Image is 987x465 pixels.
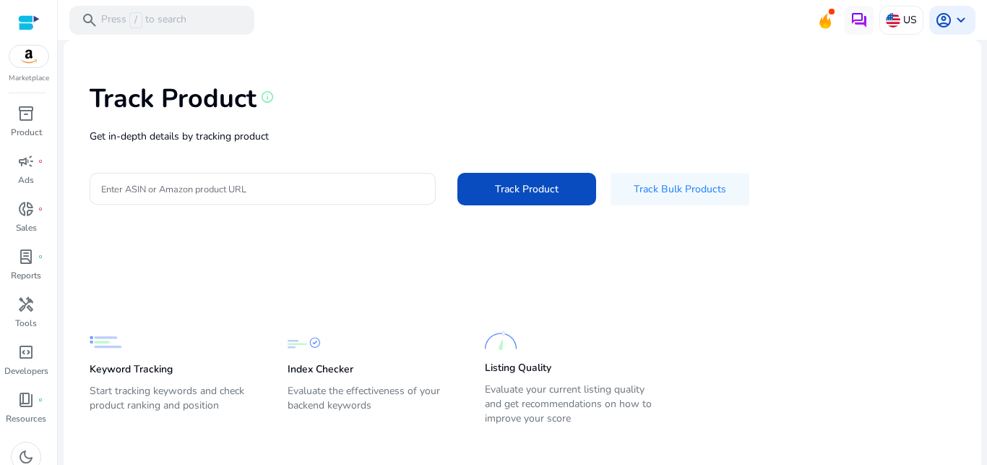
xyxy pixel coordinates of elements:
[17,391,35,409] span: book_4
[903,7,917,33] p: US
[38,254,43,260] span: fiber_manual_record
[15,317,37,330] p: Tools
[18,174,34,187] p: Ads
[16,221,37,234] p: Sales
[90,384,259,425] p: Start tracking keywords and check product ranking and position
[38,206,43,212] span: fiber_manual_record
[90,129,955,144] p: Get in-depth details by tracking product
[952,12,970,29] span: keyboard_arrow_down
[90,83,257,114] h1: Track Product
[129,12,142,28] span: /
[90,362,173,377] p: Keyword Tracking
[260,90,275,104] span: info
[101,12,186,28] p: Press to search
[81,12,98,29] span: search
[485,383,654,426] p: Evaluate your current listing quality and get recommendations on how to improve your score
[6,412,46,425] p: Resources
[11,126,42,139] p: Product
[38,397,43,403] span: fiber_manual_record
[288,362,353,377] p: Index Checker
[4,364,48,377] p: Developers
[9,46,48,67] img: amazon.svg
[11,269,41,282] p: Reports
[17,200,35,218] span: donut_small
[17,296,35,313] span: handyman
[17,344,35,361] span: code_blocks
[17,105,35,122] span: inventory_2
[38,158,43,164] span: fiber_manual_record
[17,153,35,170] span: campaign
[17,248,35,265] span: lab_profile
[288,384,457,425] p: Evaluate the effectiveness of your backend keywords
[90,326,122,359] img: Keyword Tracking
[935,12,952,29] span: account_circle
[886,13,900,27] img: us.svg
[485,361,551,375] p: Listing Quality
[9,73,49,84] p: Marketplace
